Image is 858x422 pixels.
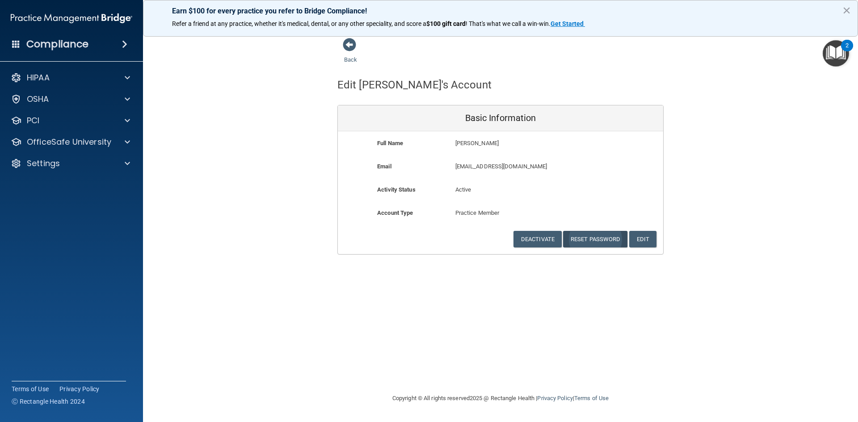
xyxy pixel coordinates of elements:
strong: Get Started [551,20,584,27]
a: HIPAA [11,72,130,83]
a: Privacy Policy [59,384,100,393]
img: PMB logo [11,9,132,27]
h4: Edit [PERSON_NAME]'s Account [337,79,492,91]
button: Deactivate [513,231,562,247]
b: Full Name [377,140,403,146]
b: Activity Status [377,186,416,193]
strong: $100 gift card [426,20,466,27]
span: Refer a friend at any practice, whether it's medical, dental, or any other speciality, and score a [172,20,426,27]
a: Terms of Use [574,395,609,401]
b: Account Type [377,209,413,216]
p: Settings [27,158,60,169]
div: 2 [845,46,849,57]
b: Email [377,163,391,170]
a: OfficeSafe University [11,137,130,147]
span: ! That's what we call a win-win. [466,20,551,27]
button: Close [842,3,851,17]
div: Basic Information [338,105,663,131]
p: OSHA [27,94,49,104]
p: [EMAIL_ADDRESS][DOMAIN_NAME] [455,161,598,172]
a: Settings [11,158,130,169]
p: [PERSON_NAME] [455,138,598,149]
h4: Compliance [26,38,88,50]
p: Active [455,184,546,195]
div: Copyright © All rights reserved 2025 @ Rectangle Health | | [337,384,664,413]
p: HIPAA [27,72,50,83]
a: Get Started [551,20,585,27]
button: Edit [629,231,656,247]
a: OSHA [11,94,130,104]
button: Open Resource Center, 2 new notifications [823,40,849,67]
a: Terms of Use [12,384,49,393]
p: OfficeSafe University [27,137,111,147]
span: Ⓒ Rectangle Health 2024 [12,397,85,406]
a: Back [344,46,357,63]
p: PCI [27,115,39,126]
p: Earn $100 for every practice you refer to Bridge Compliance! [172,7,829,15]
a: PCI [11,115,130,126]
p: Practice Member [455,208,546,218]
button: Reset Password [563,231,627,247]
a: Privacy Policy [537,395,572,401]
